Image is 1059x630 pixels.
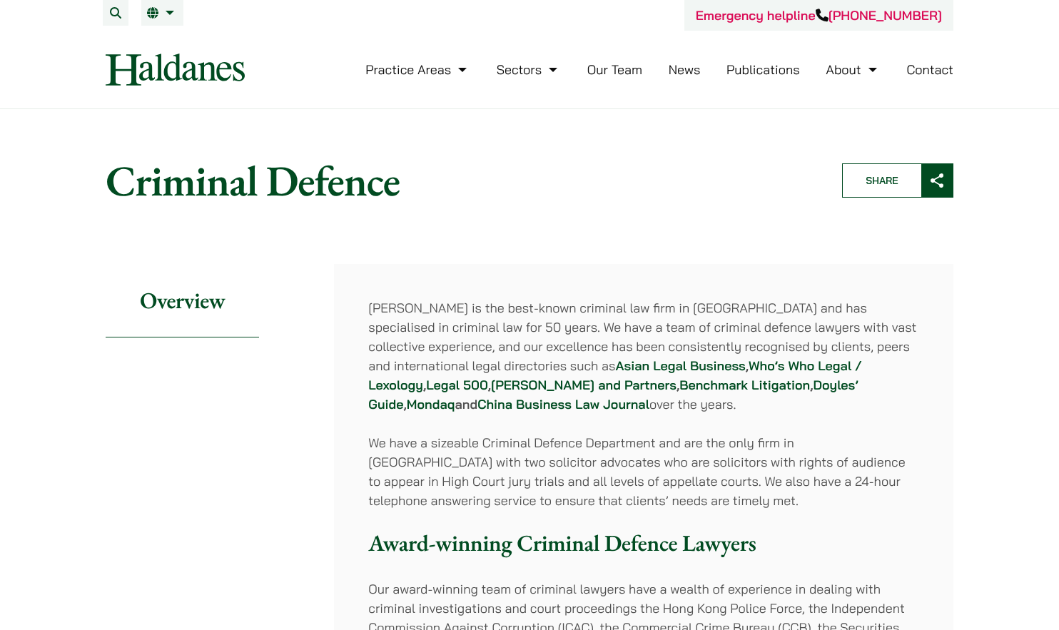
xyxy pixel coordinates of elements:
[488,377,491,393] strong: ,
[368,357,862,393] a: Who’s Who Legal / Lexology
[106,264,259,337] h2: Overview
[677,377,814,393] strong: , ,
[368,298,919,414] p: [PERSON_NAME] is the best-known criminal law firm in [GEOGRAPHIC_DATA] and has specialised in cri...
[726,61,800,78] a: Publications
[746,357,749,374] strong: ,
[368,377,858,412] a: Doyles’ Guide
[826,61,880,78] a: About
[906,61,953,78] a: Contact
[615,357,745,374] a: Asian Legal Business
[106,155,818,206] h1: Criminal Defence
[679,377,810,393] a: Benchmark Litigation
[696,7,942,24] a: Emergency helpline[PHONE_NUMBER]
[404,396,407,412] strong: ,
[426,377,487,393] a: Legal 500
[587,61,642,78] a: Our Team
[491,377,677,393] a: [PERSON_NAME] and Partners
[147,7,178,19] a: EN
[455,396,477,412] strong: and
[106,54,245,86] img: Logo of Haldanes
[368,433,919,510] p: We have a sizeable Criminal Defence Department and are the only firm in [GEOGRAPHIC_DATA] with tw...
[365,61,470,78] a: Practice Areas
[368,529,919,557] h3: Award-winning Criminal Defence Lawyers
[423,377,426,393] strong: ,
[477,396,649,412] a: China Business Law Journal
[407,396,455,412] a: Mondaq
[842,163,953,198] button: Share
[843,164,921,197] span: Share
[669,61,701,78] a: News
[497,61,561,78] a: Sectors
